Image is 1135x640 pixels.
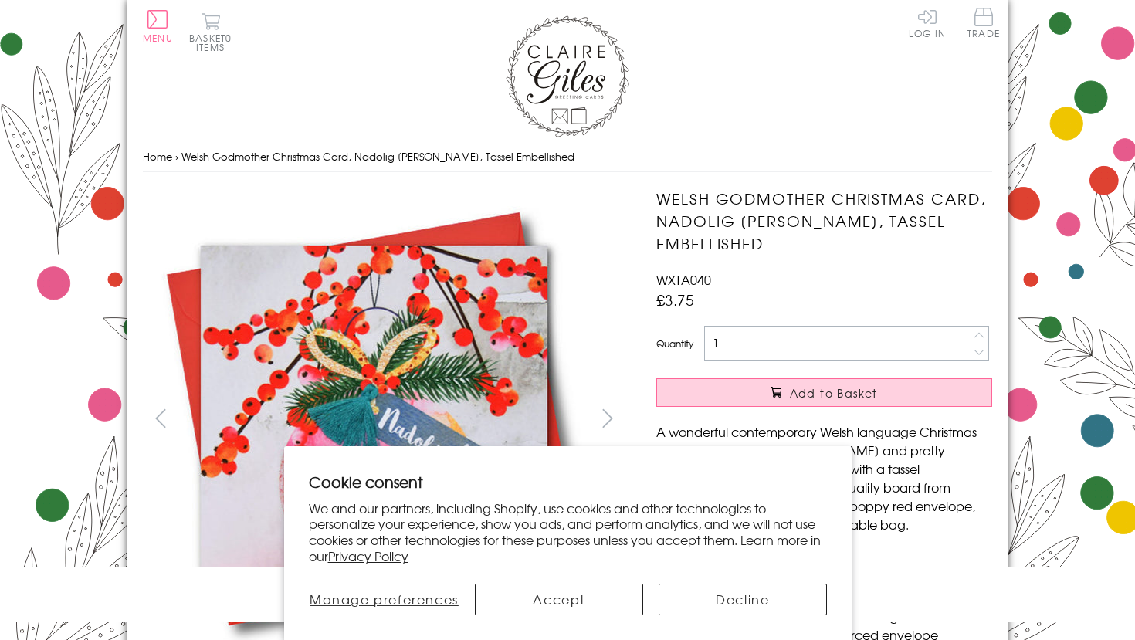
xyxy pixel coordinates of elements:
[909,8,946,38] a: Log In
[143,149,172,164] a: Home
[309,584,460,615] button: Manage preferences
[656,378,992,407] button: Add to Basket
[659,584,827,615] button: Decline
[328,547,408,565] a: Privacy Policy
[506,15,629,137] img: Claire Giles Greetings Cards
[967,8,1000,38] span: Trade
[175,149,178,164] span: ›
[656,422,992,533] p: A wonderful contemporary Welsh language Christmas card. A mix of bright [PERSON_NAME] and pretty ...
[196,31,232,54] span: 0 items
[967,8,1000,41] a: Trade
[143,401,178,435] button: prev
[143,141,992,173] nav: breadcrumbs
[790,385,878,401] span: Add to Basket
[475,584,643,615] button: Accept
[309,500,827,564] p: We and our partners, including Shopify, use cookies and other technologies to personalize your ex...
[143,31,173,45] span: Menu
[309,471,827,493] h2: Cookie consent
[143,10,173,42] button: Menu
[656,289,694,310] span: £3.75
[181,149,574,164] span: Welsh Godmother Christmas Card, Nadolig [PERSON_NAME], Tassel Embellished
[656,270,711,289] span: WXTA040
[310,590,459,608] span: Manage preferences
[656,337,693,350] label: Quantity
[591,401,625,435] button: next
[656,188,992,254] h1: Welsh Godmother Christmas Card, Nadolig [PERSON_NAME], Tassel Embellished
[189,12,232,52] button: Basket0 items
